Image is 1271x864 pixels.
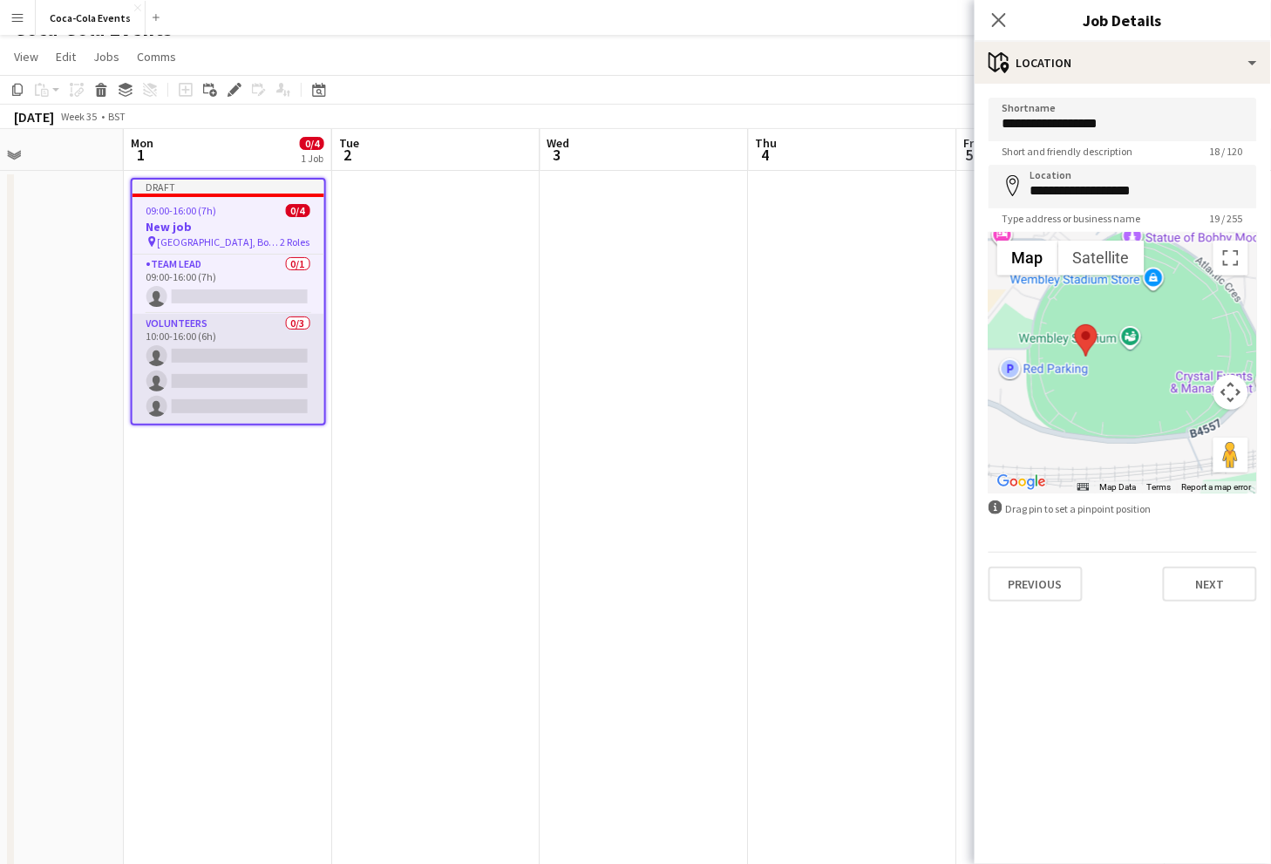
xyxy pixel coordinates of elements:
button: Map camera controls [1213,375,1248,410]
span: 18 / 120 [1196,145,1257,158]
span: [GEOGRAPHIC_DATA], Booth 22a [158,235,281,248]
button: Keyboard shortcuts [1077,481,1090,493]
app-card-role: Team Lead0/109:00-16:00 (7h) [133,255,324,314]
span: 5 [962,145,978,165]
div: 1 Job [301,152,323,165]
span: 0/4 [300,137,324,150]
h3: Job Details [975,9,1271,31]
button: Previous [989,567,1083,602]
span: Edit [56,49,76,65]
div: Draft [133,180,324,194]
button: Coca-Cola Events [36,1,146,35]
div: Drag pin to set a pinpoint position [989,500,1257,517]
span: 09:00-16:00 (7h) [146,204,217,217]
a: Terms (opens in new tab) [1147,482,1172,492]
div: Location [975,42,1271,84]
span: Tue [339,135,359,151]
button: Show street map [997,241,1058,276]
div: BST [108,110,126,123]
button: Show satellite imagery [1058,241,1145,276]
span: Thu [756,135,778,151]
span: 3 [545,145,570,165]
button: Next [1163,567,1257,602]
img: Google [993,471,1050,493]
button: Drag Pegman onto the map to open Street View [1213,438,1248,473]
span: 2 [336,145,359,165]
span: View [14,49,38,65]
span: Comms [137,49,176,65]
h3: New job [133,219,324,235]
span: Wed [547,135,570,151]
button: Map Data [1100,481,1137,493]
div: [DATE] [14,108,54,126]
span: Fri [964,135,978,151]
a: Edit [49,45,83,68]
span: 4 [753,145,778,165]
span: Short and friendly description [989,145,1147,158]
span: Type address or business name [989,212,1155,225]
a: View [7,45,45,68]
app-card-role: Volunteers0/310:00-16:00 (6h) [133,314,324,424]
span: 0/4 [286,204,310,217]
span: 2 Roles [281,235,310,248]
span: 19 / 255 [1196,212,1257,225]
span: Week 35 [58,110,101,123]
button: Toggle fullscreen view [1213,241,1248,276]
span: Mon [131,135,153,151]
a: Open this area in Google Maps (opens a new window) [993,471,1050,493]
app-job-card: Draft09:00-16:00 (7h)0/4New job [GEOGRAPHIC_DATA], Booth 22a2 RolesTeam Lead0/109:00-16:00 (7h) V... [131,178,326,425]
a: Comms [130,45,183,68]
span: 1 [128,145,153,165]
a: Jobs [86,45,126,68]
a: Report a map error [1182,482,1252,492]
span: Jobs [93,49,119,65]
